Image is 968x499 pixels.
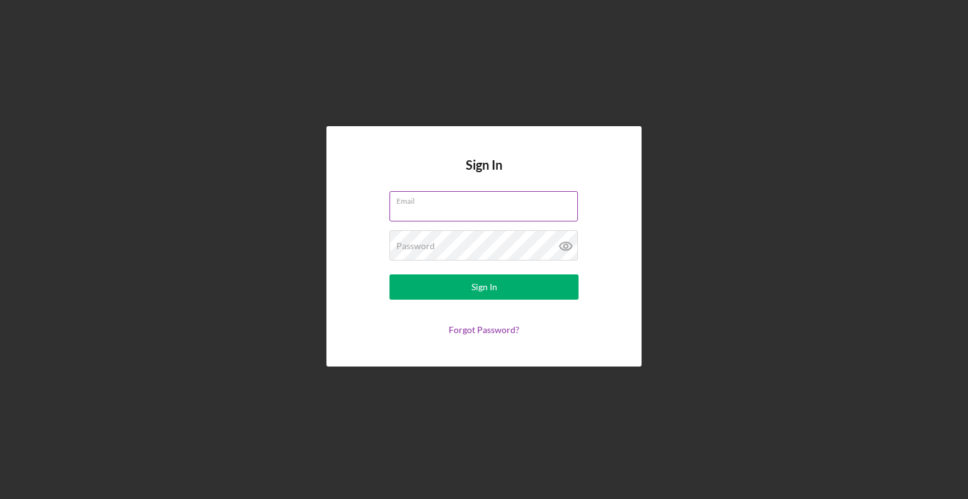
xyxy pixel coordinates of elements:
[396,241,435,251] label: Password
[471,274,497,300] div: Sign In
[449,324,519,335] a: Forgot Password?
[389,274,579,300] button: Sign In
[466,158,502,191] h4: Sign In
[396,192,578,206] label: Email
